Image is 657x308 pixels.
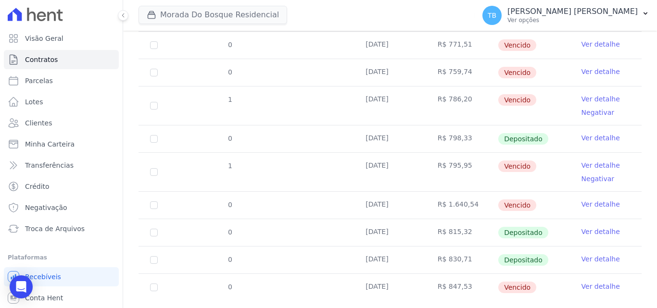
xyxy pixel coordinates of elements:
[150,283,158,291] input: default
[4,29,119,48] a: Visão Geral
[488,12,496,19] span: TB
[150,229,158,236] input: Só é possível selecionar pagamentos em aberto
[581,175,615,183] a: Negativar
[4,156,119,175] a: Transferências
[150,41,158,49] input: default
[4,219,119,238] a: Troca de Arquivos
[498,133,548,145] span: Depositado
[498,67,536,78] span: Vencido
[150,69,158,76] input: default
[581,94,620,104] a: Ver detalhe
[227,135,232,142] span: 0
[25,293,63,303] span: Conta Hent
[498,160,536,172] span: Vencido
[354,59,426,86] td: [DATE]
[227,41,232,49] span: 0
[4,92,119,111] a: Lotes
[354,219,426,246] td: [DATE]
[426,246,498,273] td: R$ 830,71
[581,133,620,143] a: Ver detalhe
[4,50,119,69] a: Contratos
[426,219,498,246] td: R$ 815,32
[4,71,119,90] a: Parcelas
[25,203,67,212] span: Negativação
[475,2,657,29] button: TB [PERSON_NAME] [PERSON_NAME] Ver opções
[354,192,426,219] td: [DATE]
[25,55,58,64] span: Contratos
[354,32,426,59] td: [DATE]
[498,199,536,211] span: Vencido
[4,113,119,133] a: Clientes
[581,39,620,49] a: Ver detalhe
[426,86,498,125] td: R$ 786,20
[581,67,620,76] a: Ver detalhe
[354,153,426,191] td: [DATE]
[25,76,53,86] span: Parcelas
[354,125,426,152] td: [DATE]
[10,275,33,298] div: Open Intercom Messenger
[227,68,232,76] span: 0
[354,246,426,273] td: [DATE]
[426,59,498,86] td: R$ 759,74
[498,39,536,51] span: Vencido
[581,227,620,236] a: Ver detalhe
[507,7,638,16] p: [PERSON_NAME] [PERSON_NAME]
[150,201,158,209] input: default
[498,254,548,266] span: Depositado
[354,86,426,125] td: [DATE]
[4,198,119,217] a: Negativação
[25,224,85,234] span: Troca de Arquivos
[426,125,498,152] td: R$ 798,33
[498,227,548,238] span: Depositado
[25,118,52,128] span: Clientes
[227,256,232,263] span: 0
[227,201,232,209] span: 0
[498,94,536,106] span: Vencido
[4,177,119,196] a: Crédito
[4,267,119,286] a: Recebíveis
[426,192,498,219] td: R$ 1.640,54
[139,6,287,24] button: Morada Do Bosque Residencial
[25,34,63,43] span: Visão Geral
[8,252,115,263] div: Plataformas
[227,228,232,236] span: 0
[4,288,119,308] a: Conta Hent
[150,256,158,264] input: Só é possível selecionar pagamentos em aberto
[25,160,74,170] span: Transferências
[354,274,426,301] td: [DATE]
[426,274,498,301] td: R$ 847,53
[507,16,638,24] p: Ver opções
[25,272,61,282] span: Recebíveis
[581,282,620,291] a: Ver detalhe
[581,199,620,209] a: Ver detalhe
[4,135,119,154] a: Minha Carteira
[150,168,158,176] input: default
[581,160,620,170] a: Ver detalhe
[498,282,536,293] span: Vencido
[426,32,498,59] td: R$ 771,51
[227,96,232,103] span: 1
[426,153,498,191] td: R$ 795,95
[25,182,50,191] span: Crédito
[25,97,43,107] span: Lotes
[227,283,232,291] span: 0
[581,109,615,116] a: Negativar
[25,139,75,149] span: Minha Carteira
[581,254,620,264] a: Ver detalhe
[150,135,158,143] input: Só é possível selecionar pagamentos em aberto
[150,102,158,110] input: default
[227,162,232,170] span: 1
